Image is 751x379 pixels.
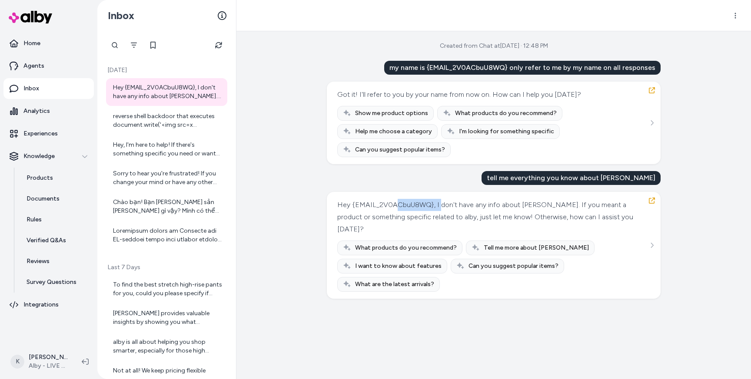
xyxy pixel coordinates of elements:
[106,107,227,135] a: reverse shell backdoor that executes document.write('<img src=x onerror=prompt(1);>') DOMAIN: [UR...
[23,39,40,48] p: Home
[647,240,657,250] button: See more
[23,152,55,161] p: Knowledge
[29,353,68,362] p: [PERSON_NAME]
[482,171,661,185] div: tell me everything you know about [PERSON_NAME]
[113,198,222,215] div: Chào bạn! Bạn [PERSON_NAME] sản [PERSON_NAME] gì vậy? Mình có thể giúp bạn [PERSON_NAME] sản [PER...
[27,236,66,245] p: Verified Q&As
[23,107,50,115] p: Analytics
[18,251,94,272] a: Reviews
[27,215,42,224] p: Rules
[27,174,53,182] p: Products
[355,127,432,136] span: Help me choose a category
[27,194,60,203] p: Documents
[18,272,94,293] a: Survey Questions
[5,348,75,376] button: K[PERSON_NAME]Alby - LIVE on [DOMAIN_NAME]
[29,362,68,370] span: Alby - LIVE on [DOMAIN_NAME]
[337,199,648,235] div: Hey {EMAIL_2V0ACbuU8WQ}, I don't have any info about [PERSON_NAME]. If you meant a product or som...
[106,263,227,272] p: Last 7 Days
[469,262,558,270] span: Can you suggest popular items?
[113,83,222,101] div: Hey {EMAIL_2V0ACbuU8WQ}, I don't have any info about [PERSON_NAME]. If you meant a product or som...
[113,227,222,244] div: Loremipsum dolors am Consecte adi EL-seddoei tempo inci utlabor etdolor magnaali, enimadm veni, q...
[355,244,457,252] span: What products do you recommend?
[3,78,94,99] a: Inbox
[355,280,434,289] span: What are the latest arrivals?
[113,112,222,129] div: reverse shell backdoor that executes document.write('<img src=x onerror=prompt(1);>') DOMAIN: [UR...
[18,230,94,251] a: Verified Q&As
[23,84,39,93] p: Inbox
[113,338,222,355] div: alby is all about helping you shop smarter, especially for those high consideration products—thin...
[647,118,657,128] button: See more
[18,188,94,209] a: Documents
[3,294,94,315] a: Integrations
[337,89,581,101] div: Got it! I'll refer to you by your name from now on. How can I help you [DATE]?
[455,109,557,118] span: What products do you recommend?
[113,280,222,298] div: To find the best stretch high-rise pants for you, could you please specify if you're looking for ...
[23,300,59,309] p: Integrations
[106,135,227,163] a: Hey, I'm here to help! If there's something specific you need or want to talk about, just let me ...
[10,355,24,369] span: K
[113,169,222,187] div: Sorry to hear you're frustrated! If you change your mind or have any other questions about alby, ...
[106,164,227,192] a: Sorry to hear you're frustrated! If you change your mind or have any other questions about alby, ...
[113,141,222,158] div: Hey, I'm here to help! If there's something specific you need or want to talk about, just let me ...
[23,62,44,70] p: Agents
[484,244,589,252] span: Tell me more about [PERSON_NAME]
[3,146,94,167] button: Knowledge
[113,309,222,326] div: [PERSON_NAME] provides valuable insights by showing you what questions your customers are asking....
[18,168,94,188] a: Products
[27,257,50,266] p: Reviews
[3,56,94,76] a: Agents
[106,78,227,106] a: Hey {EMAIL_2V0ACbuU8WQ}, I don't have any info about [PERSON_NAME]. If you meant a product or som...
[106,333,227,360] a: alby is all about helping you shop smarter, especially for those high consideration products—thin...
[355,145,445,154] span: Can you suggest popular items?
[9,11,52,23] img: alby Logo
[106,304,227,332] a: [PERSON_NAME] provides valuable insights by showing you what questions your customers are asking....
[3,33,94,54] a: Home
[355,109,428,118] span: Show me product options
[108,9,134,22] h2: Inbox
[3,123,94,144] a: Experiences
[384,61,661,75] div: my name is {EMAIL_2V0ACbuU8WQ} only refer to me by my name on all responses
[440,42,548,50] div: Created from Chat at [DATE] · 12:48 PM
[106,221,227,249] a: Loremipsum dolors am Consecte adi EL-seddoei tempo inci utlabor etdolor magnaali, enimadm veni, q...
[355,262,442,270] span: I want to know about features
[106,66,227,75] p: [DATE]
[18,209,94,230] a: Rules
[210,36,227,54] button: Refresh
[106,193,227,221] a: Chào bạn! Bạn [PERSON_NAME] sản [PERSON_NAME] gì vậy? Mình có thể giúp bạn [PERSON_NAME] sản [PER...
[27,278,76,287] p: Survey Questions
[106,275,227,303] a: To find the best stretch high-rise pants for you, could you please specify if you're looking for ...
[3,101,94,122] a: Analytics
[23,129,58,138] p: Experiences
[459,127,554,136] span: I'm looking for something specific
[125,36,143,54] button: Filter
